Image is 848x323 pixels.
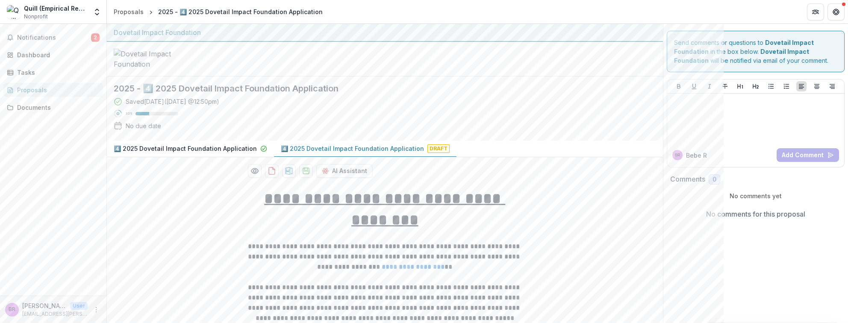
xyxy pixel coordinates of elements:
button: download-proposal [282,164,296,178]
p: 4️⃣ 2025 Dovetail Impact Foundation Application [281,144,424,153]
p: 4️⃣ 2025 Dovetail Impact Foundation Application [114,144,257,153]
span: 0 [713,176,716,183]
button: AI Assistant [316,164,373,178]
button: download-proposal [265,164,279,178]
a: Proposals [110,6,147,18]
button: Bold [674,81,684,91]
p: Bebe R [686,151,707,160]
button: Preview 0f6f55e3-9957-42f0-90f0-b2e1b9237d6a-1.pdf [248,164,262,178]
div: No due date [126,121,161,130]
div: Proposals [17,85,96,94]
span: Nonprofit [24,13,48,21]
span: 2 [91,33,100,42]
div: 2025 - 4️⃣ 2025 Dovetail Impact Foundation Application [158,7,323,16]
img: Dovetail Impact Foundation [114,49,199,69]
button: Align Left [796,81,807,91]
nav: breadcrumb [110,6,326,18]
span: Notifications [17,34,91,41]
button: Italicize [704,81,715,91]
button: Underline [689,81,699,91]
button: Heading 2 [751,81,761,91]
button: Ordered List [781,81,792,91]
a: Dashboard [3,48,103,62]
div: Saved [DATE] ( [DATE] @ 12:50pm ) [126,97,219,106]
div: Dashboard [17,50,96,59]
h2: Comments [670,175,705,183]
button: Partners [807,3,824,21]
div: Bebe Ryan [9,307,15,312]
div: Dovetail Impact Foundation [114,27,656,38]
p: No comments for this proposal [706,209,805,219]
button: Heading 1 [735,81,745,91]
p: [EMAIL_ADDRESS][PERSON_NAME][DOMAIN_NAME] [22,310,88,318]
button: Add Comment [777,148,839,162]
button: Bullet List [766,81,776,91]
p: [PERSON_NAME] [22,301,67,310]
button: More [91,305,101,315]
div: Quill (Empirical Resolutions, Inc). [24,4,88,13]
button: Open entity switcher [91,3,103,21]
button: Align Right [827,81,837,91]
button: Strike [720,81,730,91]
p: User [70,302,88,310]
div: Documents [17,103,96,112]
span: Draft [427,144,450,153]
p: No comments yet [670,191,842,200]
img: Quill (Empirical Resolutions, Inc). [7,5,21,19]
button: Get Help [827,3,845,21]
a: Proposals [3,83,103,97]
button: Align Center [812,81,822,91]
button: Notifications2 [3,31,103,44]
button: download-proposal [299,164,313,178]
div: Tasks [17,68,96,77]
div: Proposals [114,7,144,16]
a: Tasks [3,65,103,79]
h2: 2025 - 4️⃣ 2025 Dovetail Impact Foundation Application [114,83,642,94]
div: Bebe Ryan [675,153,680,157]
a: Documents [3,100,103,115]
p: 32 % [126,111,132,117]
div: Send comments or questions to in the box below. will be notified via email of your comment. [667,31,845,72]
